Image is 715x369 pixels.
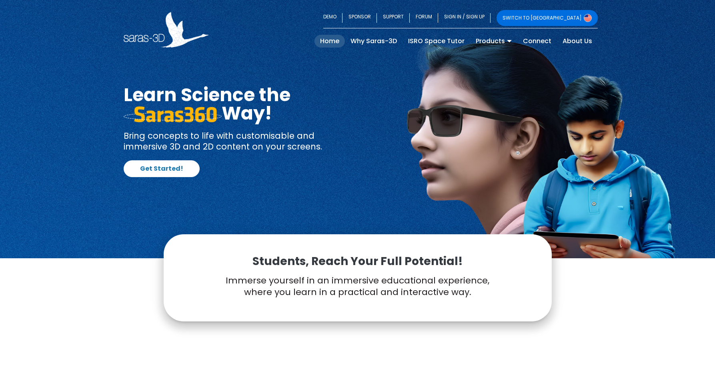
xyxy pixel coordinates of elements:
[410,10,438,26] a: FORUM
[184,275,532,298] p: Immerse yourself in an immersive educational experience, where you learn in a practical and inter...
[342,10,377,26] a: SPONSOR
[124,86,352,122] h1: Learn Science the Way!
[184,254,532,269] p: Students, Reach Your Full Potential!
[403,35,470,48] a: ISRO Space Tutor
[584,14,592,22] img: Switch to USA
[124,12,209,48] img: Saras 3D
[470,35,517,48] a: Products
[497,10,598,26] a: SWITCH TO [GEOGRAPHIC_DATA]
[557,35,598,48] a: About Us
[323,10,342,26] a: DEMO
[438,10,491,26] a: SIGN IN / SIGN UP
[345,35,403,48] a: Why Saras-3D
[517,35,557,48] a: Connect
[377,10,410,26] a: SUPPORT
[124,130,352,152] p: Bring concepts to life with customisable and immersive 3D and 2D content on your screens.
[124,106,222,122] img: saras 360
[314,35,345,48] a: Home
[124,160,200,177] a: Get Started!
